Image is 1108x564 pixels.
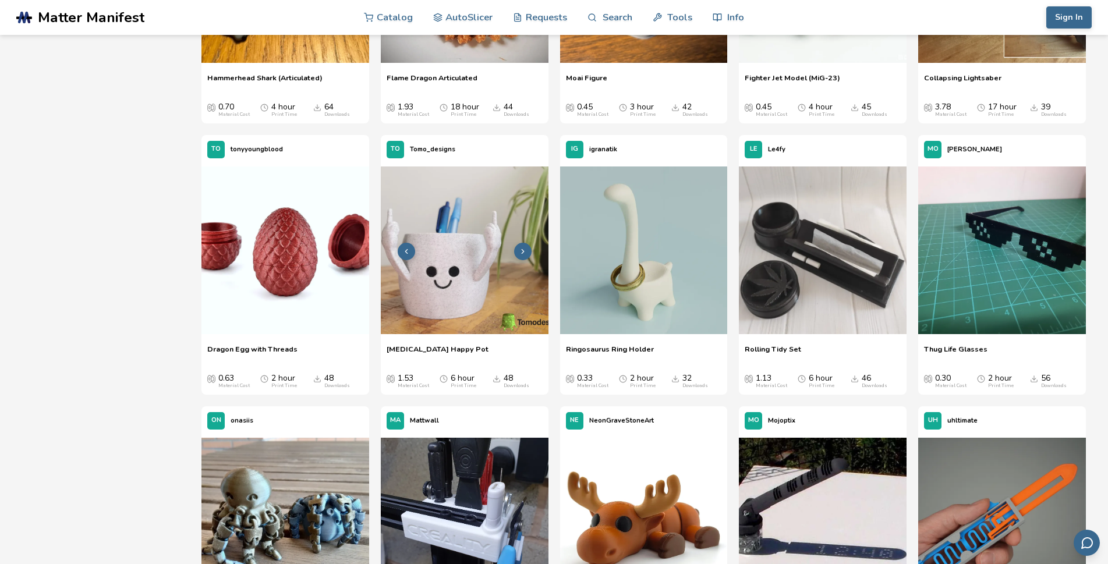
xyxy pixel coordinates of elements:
[947,143,1002,155] p: [PERSON_NAME]
[398,112,429,118] div: Material Cost
[809,374,834,389] div: 6 hour
[619,374,627,383] span: Average Print Time
[451,112,476,118] div: Print Time
[630,102,656,118] div: 3 hour
[387,73,477,91] span: Flame Dragon Articulated
[589,143,617,155] p: igranatik
[577,112,608,118] div: Material Cost
[231,143,283,155] p: tonyyoungblood
[577,102,608,118] div: 0.45
[851,374,859,383] span: Downloads
[1041,383,1067,389] div: Downloads
[745,102,753,112] span: Average Cost
[630,383,656,389] div: Print Time
[260,102,268,112] span: Average Print Time
[566,73,607,91] a: Moai Figure
[387,374,395,383] span: Average Cost
[260,374,268,383] span: Average Print Time
[577,374,608,389] div: 0.33
[493,374,501,383] span: Downloads
[745,73,840,91] a: Fighter Jet Model (MiG-23)
[324,112,350,118] div: Downloads
[440,374,448,383] span: Average Print Time
[768,414,795,427] p: Mojoptix
[211,146,221,153] span: TO
[619,102,627,112] span: Average Print Time
[768,143,785,155] p: Le4fy
[1041,102,1067,118] div: 39
[504,112,529,118] div: Downloads
[387,345,488,362] a: [MEDICAL_DATA] Happy Pot
[924,102,932,112] span: Average Cost
[935,374,967,389] div: 0.30
[682,374,708,389] div: 32
[756,374,787,389] div: 1.13
[798,102,806,112] span: Average Print Time
[809,102,834,118] div: 4 hour
[218,383,250,389] div: Material Cost
[271,374,297,389] div: 2 hour
[928,146,939,153] span: MO
[571,146,578,153] span: IG
[211,417,221,424] span: ON
[798,374,806,383] span: Average Print Time
[862,374,887,389] div: 46
[566,374,574,383] span: Average Cost
[324,102,350,118] div: 64
[756,102,787,118] div: 0.45
[504,383,529,389] div: Downloads
[440,102,448,112] span: Average Print Time
[1046,6,1092,29] button: Sign In
[387,102,395,112] span: Average Cost
[630,374,656,389] div: 2 hour
[504,374,529,389] div: 48
[1030,374,1038,383] span: Downloads
[1041,112,1067,118] div: Downloads
[271,112,297,118] div: Print Time
[577,383,608,389] div: Material Cost
[207,345,298,362] a: Dragon Egg with Threads
[947,414,978,427] p: uhltimate
[748,417,759,424] span: MO
[935,383,967,389] div: Material Cost
[207,102,215,112] span: Average Cost
[398,383,429,389] div: Material Cost
[218,112,250,118] div: Material Cost
[390,417,401,424] span: MA
[682,102,708,118] div: 42
[504,102,529,118] div: 44
[38,9,144,26] span: Matter Manifest
[988,112,1014,118] div: Print Time
[988,383,1014,389] div: Print Time
[451,383,476,389] div: Print Time
[218,374,250,389] div: 0.63
[324,383,350,389] div: Downloads
[682,383,708,389] div: Downloads
[207,73,323,91] span: Hammerhead Shark (Articulated)
[410,414,439,427] p: Mattwall
[862,112,887,118] div: Downloads
[924,345,987,362] a: Thug Life Glasses
[566,345,654,362] a: Ringosaurus Ring Holder
[589,414,654,427] p: NeonGraveStoneArt
[977,102,985,112] span: Average Print Time
[271,102,297,118] div: 4 hour
[682,112,708,118] div: Downloads
[988,374,1014,389] div: 2 hour
[862,102,887,118] div: 45
[271,383,297,389] div: Print Time
[398,374,429,389] div: 1.53
[928,417,938,424] span: UH
[391,146,400,153] span: TO
[671,374,679,383] span: Downloads
[988,102,1017,118] div: 17 hour
[630,112,656,118] div: Print Time
[745,345,801,362] a: Rolling Tidy Set
[398,102,429,118] div: 1.93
